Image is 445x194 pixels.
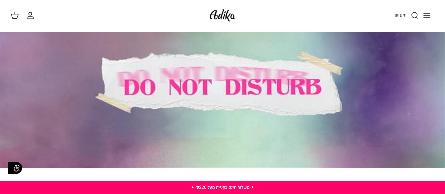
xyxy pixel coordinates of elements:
[26,11,37,20] a: החשבון שלי
[395,12,407,18] span: חיפוש
[5,158,25,177] img: accessibility_icon02.svg
[395,11,419,20] a: חיפוש
[191,184,254,190] a: ✦ משלוח חינם בקנייה מעל ₪220 ✦
[208,7,237,24] img: Adika IL
[419,8,434,23] button: Toggle menu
